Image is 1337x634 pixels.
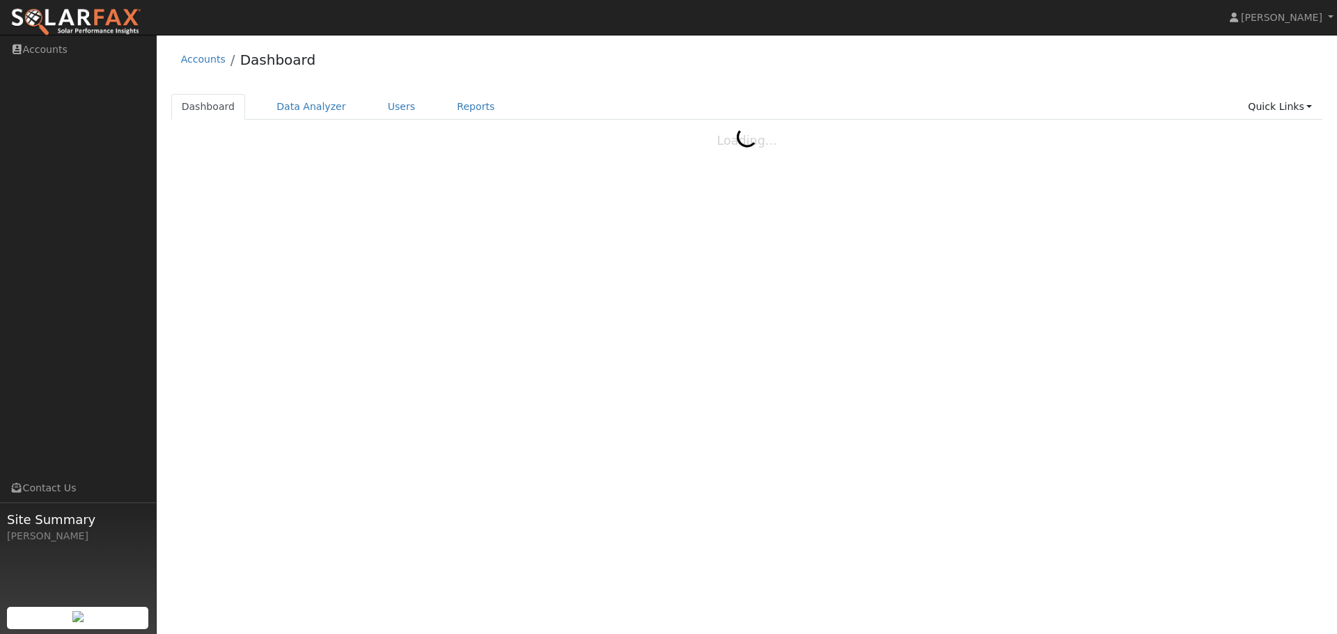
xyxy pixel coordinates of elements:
a: Accounts [181,54,226,65]
div: [PERSON_NAME] [7,529,149,544]
img: retrieve [72,611,84,622]
img: SolarFax [10,8,141,37]
span: Site Summary [7,510,149,529]
a: Reports [446,94,505,120]
a: Dashboard [171,94,246,120]
a: Dashboard [240,51,316,68]
a: Data Analyzer [266,94,357,120]
a: Users [377,94,426,120]
span: [PERSON_NAME] [1241,12,1322,23]
a: Quick Links [1237,94,1322,120]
